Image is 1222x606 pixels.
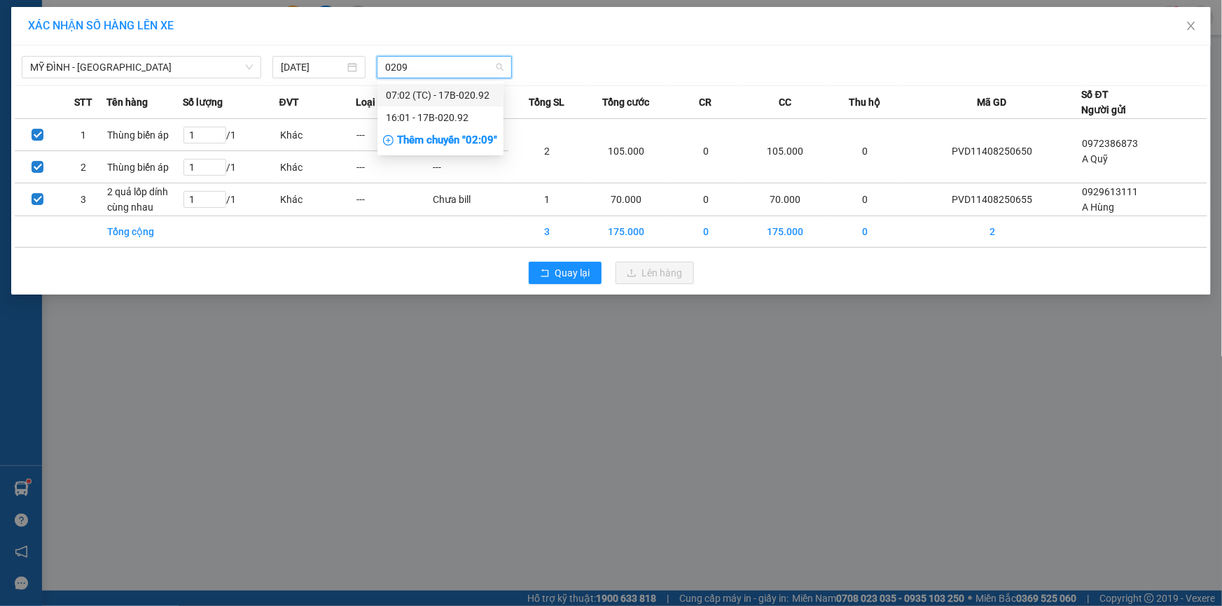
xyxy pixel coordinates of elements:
[744,119,826,183] td: 105.000
[28,19,174,32] span: XÁC NHẬN SỐ HÀNG LÊN XE
[432,183,508,216] td: Chưa bill
[1082,87,1127,118] div: Số ĐT Người gửi
[106,119,183,151] td: Thùng biến áp
[356,183,432,216] td: ---
[903,119,1081,183] td: PVD11408250650
[386,110,495,125] div: 16:01 - 17B-020.92
[903,183,1081,216] td: PVD11408250655
[356,94,400,110] span: Loại hàng
[585,216,667,248] td: 175.000
[386,87,495,103] div: 07:02 (TC) - 17B-020.92
[849,94,880,110] span: Thu hộ
[540,268,550,279] span: rollback
[183,151,279,183] td: / 1
[529,94,564,110] span: Tổng SL
[699,94,711,110] span: CR
[18,17,88,87] img: logo.jpg
[585,119,667,183] td: 105.000
[279,94,299,110] span: ĐVT
[667,119,744,183] td: 0
[826,183,903,216] td: 0
[279,119,356,151] td: Khác
[903,216,1081,248] td: 2
[106,183,183,216] td: 2 quả lốp dính cùng nhau
[508,216,585,248] td: 3
[1172,7,1211,46] button: Close
[1083,153,1109,164] span: A Quỹ
[183,94,223,110] span: Số lượng
[508,183,585,216] td: 1
[131,52,585,69] li: Hotline: 1900 3383, ĐT/Zalo : 0862837383
[279,183,356,216] td: Khác
[602,94,649,110] span: Tổng cước
[585,183,667,216] td: 70.000
[61,119,107,151] td: 1
[1083,202,1115,213] span: A Hùng
[744,216,826,248] td: 175.000
[383,135,394,146] span: plus-circle
[555,265,590,281] span: Quay lại
[18,101,244,125] b: GỬI : VP [PERSON_NAME]
[377,129,504,153] div: Thêm chuyến " 02:09 "
[432,151,508,183] td: ---
[508,119,585,183] td: 2
[978,94,1007,110] span: Mã GD
[106,216,183,248] td: Tổng cộng
[106,151,183,183] td: Thùng biến áp
[183,183,279,216] td: / 1
[744,183,826,216] td: 70.000
[779,94,791,110] span: CC
[667,216,744,248] td: 0
[356,119,432,151] td: ---
[74,94,92,110] span: STT
[61,151,107,183] td: 2
[1083,138,1139,149] span: 0972386873
[616,262,694,284] button: uploadLên hàng
[826,119,903,183] td: 0
[1083,186,1139,197] span: 0929613111
[183,119,279,151] td: / 1
[61,183,107,216] td: 3
[279,151,356,183] td: Khác
[529,262,602,284] button: rollbackQuay lại
[356,151,432,183] td: ---
[1186,20,1197,31] span: close
[281,59,345,75] input: 14/08/2025
[667,183,744,216] td: 0
[106,94,148,110] span: Tên hàng
[30,57,253,78] span: MỸ ĐÌNH - THÁI BÌNH
[131,34,585,52] li: 237 [PERSON_NAME] , [GEOGRAPHIC_DATA]
[826,216,903,248] td: 0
